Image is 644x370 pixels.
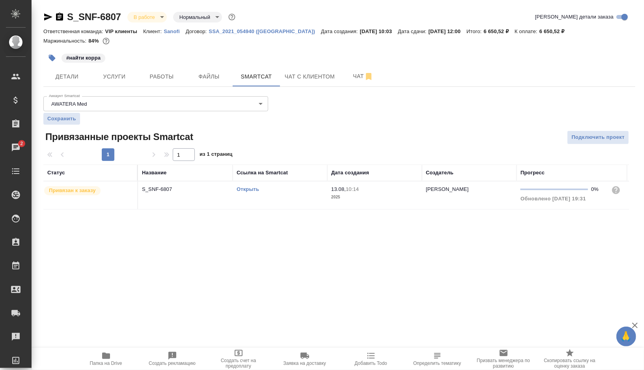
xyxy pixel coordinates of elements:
div: Название [142,169,166,177]
svg: Отписаться [364,72,373,81]
p: Дата создания: [321,28,360,34]
button: Добавить Todo [338,348,404,370]
button: AWATERA Med [49,101,90,107]
span: 🙏 [620,328,633,345]
span: Призвать менеджера по развитию [475,358,532,369]
div: В работе [127,12,167,22]
button: Создать рекламацию [139,348,205,370]
span: Добавить Todo [355,361,387,366]
a: 2 [2,138,30,157]
button: Создать счет на предоплату [205,348,272,370]
p: Договор: [186,28,209,34]
a: Открыть [237,186,259,192]
p: Маржинальность: [43,38,88,44]
button: Скопировать ссылку [55,12,64,22]
p: [PERSON_NAME] [426,186,469,192]
p: 6 650,52 ₽ [484,28,515,34]
p: S_SNF-6807 [142,185,229,193]
span: Скопировать ссылку на оценку заказа [541,358,598,369]
p: [DATE] 12:00 [428,28,467,34]
div: Ссылка на Smartcat [237,169,288,177]
p: Привязан к заказу [49,187,96,194]
p: 84% [88,38,101,44]
button: Добавить тэг [43,49,61,67]
span: из 1 страниц [200,149,233,161]
p: Итого: [467,28,483,34]
p: К оплате: [515,28,539,34]
span: Заявка на доставку [283,361,326,366]
span: [PERSON_NAME] детали заказа [535,13,614,21]
button: Заявка на доставку [272,348,338,370]
a: Sanofi [164,28,186,34]
div: Прогресс [521,169,545,177]
p: 2025 [331,193,418,201]
span: Подключить проект [571,133,625,142]
div: Создатель [426,169,454,177]
span: Работы [143,72,181,82]
p: Ответственная команда: [43,28,105,34]
span: найти корра [61,54,106,61]
button: 🙏 [616,327,636,346]
span: Сохранить [47,115,76,123]
span: Smartcat [237,72,275,82]
div: 0% [591,185,605,193]
div: AWATERA Med [43,96,268,111]
div: В работе [173,12,222,22]
p: 6 650,52 ₽ [539,28,571,34]
a: S_SNF-6807 [67,11,121,22]
button: Подключить проект [567,131,629,144]
button: Скопировать ссылку на оценку заказа [537,348,603,370]
span: Папка на Drive [90,361,122,366]
p: [DATE] 10:03 [360,28,398,34]
span: Создать счет на предоплату [210,358,267,369]
button: Сохранить [43,113,80,125]
p: #найти корра [66,54,101,62]
span: Обновлено [DATE] 19:31 [521,196,586,202]
button: В работе [131,14,157,21]
span: Чат с клиентом [285,72,335,82]
p: 13.08, [331,186,346,192]
span: Создать рекламацию [149,361,196,366]
div: Дата создания [331,169,369,177]
button: 869.66 RUB; [101,36,111,46]
span: 2 [15,140,28,148]
button: Скопировать ссылку для ЯМессенджера [43,12,53,22]
span: Услуги [95,72,133,82]
span: Привязанные проекты Smartcat [43,131,193,143]
p: Клиент: [143,28,164,34]
span: Файлы [190,72,228,82]
span: Детали [48,72,86,82]
button: Папка на Drive [73,348,139,370]
button: Доп статусы указывают на важность/срочность заказа [227,12,237,22]
p: 10:14 [346,186,359,192]
div: Статус [47,169,65,177]
a: SSA_2021_054940 ([GEOGRAPHIC_DATA]) [209,28,321,34]
span: Чат [344,71,382,81]
span: Определить тематику [413,361,461,366]
p: VIP клиенты [105,28,143,34]
p: Дата сдачи: [398,28,428,34]
button: Нормальный [177,14,213,21]
button: Определить тематику [404,348,470,370]
button: Призвать менеджера по развитию [470,348,537,370]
